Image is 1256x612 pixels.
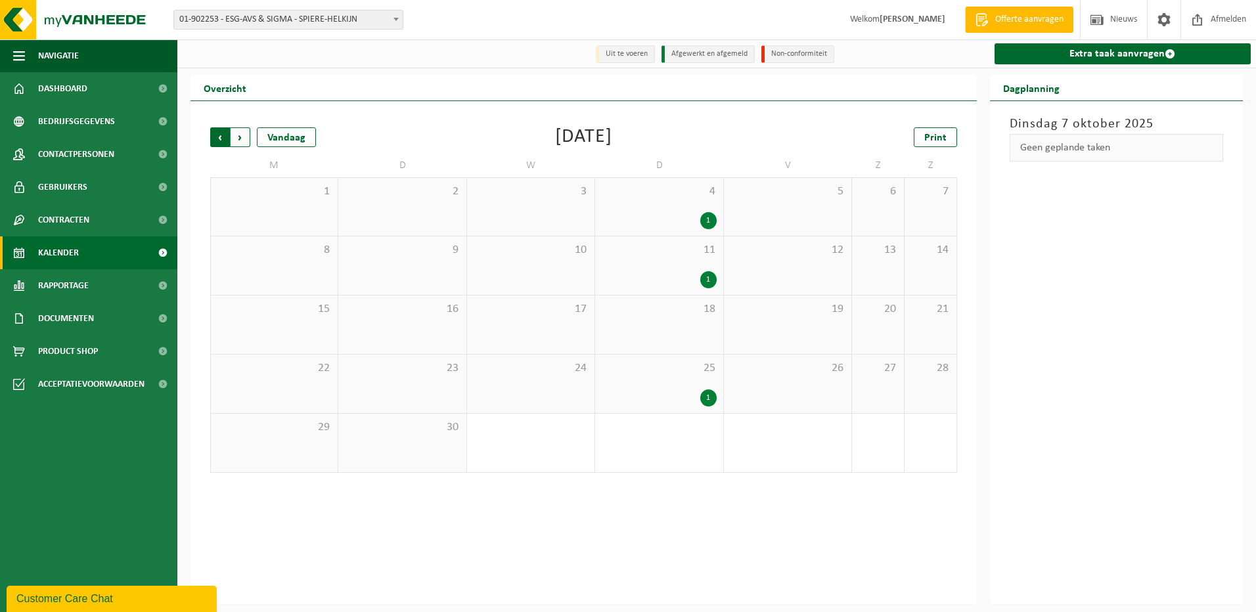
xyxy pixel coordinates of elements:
span: Contactpersonen [38,138,114,171]
span: 26 [730,361,845,376]
td: V [724,154,852,177]
td: M [210,154,338,177]
span: Kalender [38,236,79,269]
span: Documenten [38,302,94,335]
a: Extra taak aanvragen [995,43,1251,64]
span: Navigatie [38,39,79,72]
h2: Overzicht [191,75,259,100]
div: 1 [700,389,717,406]
span: 4 [602,185,716,199]
span: 19 [730,302,845,317]
span: 25 [602,361,716,376]
span: Bedrijfsgegevens [38,105,115,138]
span: 01-902253 - ESG-AVS & SIGMA - SPIERE-HELKIJN [173,10,403,30]
li: Non-conformiteit [761,45,834,63]
span: 30 [345,420,459,435]
span: Product Shop [38,335,98,368]
span: Contracten [38,204,89,236]
td: Z [905,154,957,177]
span: 16 [345,302,459,317]
span: 17 [474,302,588,317]
span: 21 [911,302,950,317]
div: [DATE] [555,127,612,147]
div: 1 [700,271,717,288]
span: Rapportage [38,269,89,302]
span: 27 [859,361,897,376]
td: Z [852,154,905,177]
span: Print [924,133,947,143]
div: Geen geplande taken [1010,134,1224,162]
strong: [PERSON_NAME] [880,14,945,24]
span: Dashboard [38,72,87,105]
span: 2 [345,185,459,199]
span: Volgende [231,127,250,147]
span: 20 [859,302,897,317]
span: 18 [602,302,716,317]
div: Vandaag [257,127,316,147]
span: 9 [345,243,459,257]
span: 1 [217,185,331,199]
span: 6 [859,185,897,199]
span: 29 [217,420,331,435]
span: 3 [474,185,588,199]
a: Print [914,127,957,147]
td: W [467,154,595,177]
span: 5 [730,185,845,199]
span: 15 [217,302,331,317]
span: 11 [602,243,716,257]
span: Gebruikers [38,171,87,204]
div: 1 [700,212,717,229]
h3: Dinsdag 7 oktober 2025 [1010,114,1224,134]
a: Offerte aanvragen [965,7,1073,33]
span: 23 [345,361,459,376]
span: 14 [911,243,950,257]
li: Uit te voeren [596,45,655,63]
span: 24 [474,361,588,376]
span: 10 [474,243,588,257]
span: 8 [217,243,331,257]
span: Vorige [210,127,230,147]
h2: Dagplanning [990,75,1073,100]
span: 12 [730,243,845,257]
td: D [595,154,723,177]
td: D [338,154,466,177]
span: Acceptatievoorwaarden [38,368,145,401]
span: 22 [217,361,331,376]
span: 01-902253 - ESG-AVS & SIGMA - SPIERE-HELKIJN [174,11,403,29]
span: 13 [859,243,897,257]
span: 7 [911,185,950,199]
iframe: chat widget [7,583,219,612]
span: 28 [911,361,950,376]
li: Afgewerkt en afgemeld [662,45,755,63]
span: Offerte aanvragen [992,13,1067,26]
